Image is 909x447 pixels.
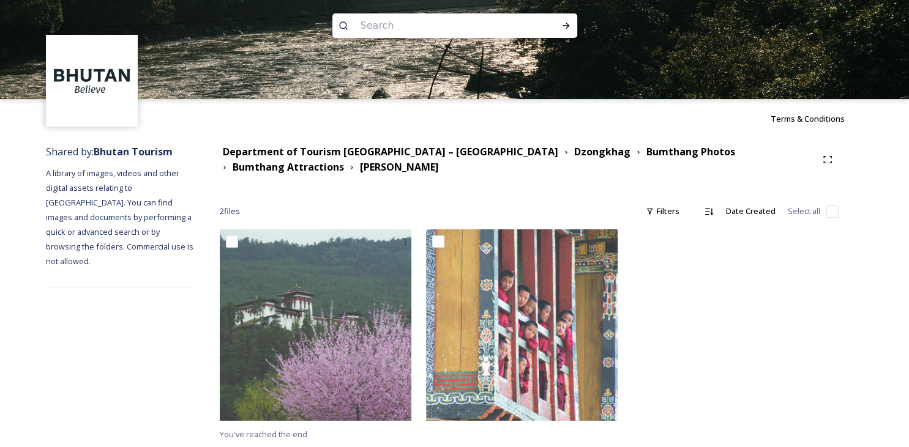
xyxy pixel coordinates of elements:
[640,199,686,223] div: Filters
[48,37,137,125] img: BT_Logo_BB_Lockup_CMYK_High%2520Res.jpg
[46,168,195,267] span: A library of images, videos and other digital assets relating to [GEOGRAPHIC_DATA]. You can find ...
[354,12,522,39] input: Search
[46,145,173,158] span: Shared by:
[771,111,863,126] a: Terms & Conditions
[233,160,344,174] strong: Bumthang Attractions
[94,145,173,158] strong: Bhutan Tourism
[646,145,735,158] strong: Bumthang Photos
[771,113,845,124] span: Terms & Conditions
[574,145,630,158] strong: Dzongkhag
[360,160,439,174] strong: [PERSON_NAME]
[220,429,307,440] span: You've reached the end
[220,205,240,217] span: 2 file s
[223,145,558,158] strong: Department of Tourism [GEOGRAPHIC_DATA] – [GEOGRAPHIC_DATA]
[788,205,820,217] span: Select all
[720,199,782,223] div: Date Created
[220,229,411,421] img: Jakar Dzong 1.jpg
[426,229,618,421] img: jakar dzong2.jpg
